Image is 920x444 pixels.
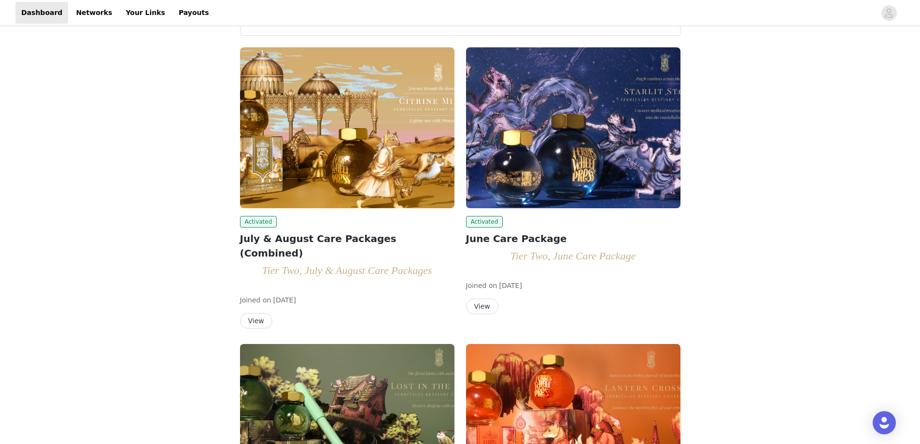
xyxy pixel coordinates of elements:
[499,282,522,289] span: [DATE]
[240,216,277,228] span: Activated
[15,2,68,24] a: Dashboard
[70,2,118,24] a: Networks
[466,231,680,246] h2: June Care Package
[240,296,271,304] span: Joined on
[120,2,171,24] a: Your Links
[466,282,497,289] span: Joined on
[273,296,296,304] span: [DATE]
[240,317,272,325] a: View
[466,216,503,228] span: Activated
[262,264,432,276] em: Tier Two, July & August Care Packages
[510,250,636,262] em: Tier Two, June Care Package
[240,231,454,260] h2: July & August Care Packages (Combined)
[240,313,272,329] button: View
[466,299,498,314] button: View
[240,47,454,208] img: Ferris Wheel Press (UK)
[873,411,896,434] div: Open Intercom Messenger
[173,2,215,24] a: Payouts
[466,47,680,208] img: Ferris Wheel Press (UK)
[884,5,893,21] div: avatar
[466,303,498,310] a: View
